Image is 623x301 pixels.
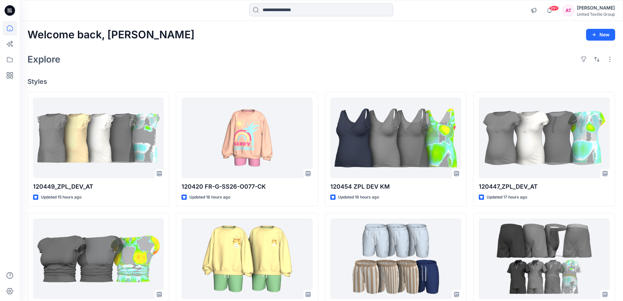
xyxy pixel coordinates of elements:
[487,194,527,201] p: Updated 17 hours ago
[330,182,461,191] p: 120454 ZPL DEV KM
[338,194,379,201] p: Updated 16 hours ago
[33,218,164,299] a: 120439_ZPL_DEV_RG
[33,98,164,179] a: 120449_ZPL_DEV_AT
[577,12,615,17] div: United Textile Group
[562,5,574,16] div: AT
[330,98,461,179] a: 120454 ZPL DEV KM
[479,98,610,179] a: 120447_ZPL_DEV_AT
[577,4,615,12] div: [PERSON_NAME]
[41,194,81,201] p: Updated 15 hours ago
[27,54,61,65] h2: Explore
[189,194,230,201] p: Updated 16 hours ago
[182,98,312,179] a: 120420 FR-G-SS26-O077-CK
[182,182,312,191] p: 120420 FR-G-SS26-O077-CK
[586,29,615,41] button: New
[549,6,559,11] span: 99+
[479,182,610,191] p: 120447_ZPL_DEV_AT
[182,218,312,299] a: 120396 FR-U-SS26-O073-CK
[479,218,610,299] a: 120451 ZPL SET DEV KM
[27,29,195,41] h2: Welcome back, [PERSON_NAME]
[33,182,164,191] p: 120449_ZPL_DEV_AT
[330,218,461,299] a: 120395 FR-B-SS26-S070-CK
[27,78,615,85] h4: Styles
